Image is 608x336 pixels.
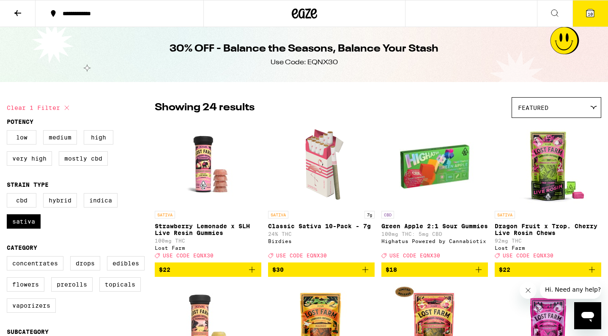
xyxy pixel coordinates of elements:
div: Lost Farm [495,245,601,251]
img: Lost Farm - Dragon Fruit x Trop. Cherry Live Rosin Chews [506,122,590,207]
p: 7g [364,211,375,219]
p: 100mg THC [155,238,261,243]
label: Mostly CBD [59,151,108,166]
p: Strawberry Lemonade x SLH Live Resin Gummies [155,223,261,236]
p: Dragon Fruit x Trop. Cherry Live Rosin Chews [495,223,601,236]
label: Flowers [7,277,44,292]
label: Medium [43,130,77,145]
span: USE CODE EQNX30 [276,253,327,258]
iframe: Message from company [540,280,601,299]
p: 24% THC [268,231,375,237]
div: Highatus Powered by Cannabiotix [381,238,488,244]
button: Add to bag [381,262,488,277]
label: CBD [7,193,36,208]
img: Lost Farm - Strawberry Lemonade x SLH Live Resin Gummies [166,122,250,207]
legend: Potency [7,118,33,125]
button: Add to bag [268,262,375,277]
span: $22 [499,266,510,273]
img: Highatus Powered by Cannabiotix - Green Apple 2:1 Sour Gummies [393,122,477,207]
span: $30 [272,266,284,273]
span: USE CODE EQNX30 [389,253,440,258]
label: Prerolls [51,277,93,292]
div: Lost Farm [155,245,261,251]
legend: Category [7,244,37,251]
div: Birdies [268,238,375,244]
label: Low [7,130,36,145]
p: SATIVA [495,211,515,219]
a: Open page for Dragon Fruit x Trop. Cherry Live Rosin Chews from Lost Farm [495,122,601,262]
img: Birdies - Classic Sativa 10-Pack - 7g [279,122,364,207]
span: $18 [386,266,397,273]
label: Edibles [107,256,145,270]
p: Classic Sativa 10-Pack - 7g [268,223,375,229]
p: SATIVA [268,211,288,219]
button: Add to bag [495,262,601,277]
a: Open page for Green Apple 2:1 Sour Gummies from Highatus Powered by Cannabiotix [381,122,488,262]
button: Add to bag [155,262,261,277]
p: Green Apple 2:1 Sour Gummies [381,223,488,229]
legend: Strain Type [7,181,49,188]
label: Hybrid [43,193,77,208]
p: SATIVA [155,211,175,219]
label: Indica [84,193,118,208]
a: Open page for Strawberry Lemonade x SLH Live Resin Gummies from Lost Farm [155,122,261,262]
label: Vaporizers [7,298,56,313]
label: Very High [7,151,52,166]
label: High [84,130,113,145]
p: Showing 24 results [155,101,255,115]
span: Featured [518,104,548,111]
p: 92mg THC [495,238,601,243]
label: Concentrates [7,256,63,270]
label: Topicals [99,277,141,292]
iframe: Button to launch messaging window [574,302,601,329]
a: Open page for Classic Sativa 10-Pack - 7g from Birdies [268,122,375,262]
label: Sativa [7,214,41,229]
p: CBD [381,211,394,219]
p: 100mg THC: 5mg CBD [381,231,488,237]
span: $22 [159,266,170,273]
span: USE CODE EQNX30 [163,253,214,258]
label: Drops [70,256,100,270]
h1: 30% OFF - Balance the Seasons, Balance Your Stash [170,42,438,56]
iframe: Close message [520,282,537,299]
span: USE CODE EQNX30 [503,253,553,258]
span: 10 [588,11,593,16]
button: Clear 1 filter [7,97,72,118]
div: Use Code: EQNX30 [271,58,338,67]
legend: Subcategory [7,328,49,335]
button: 10 [572,0,608,27]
